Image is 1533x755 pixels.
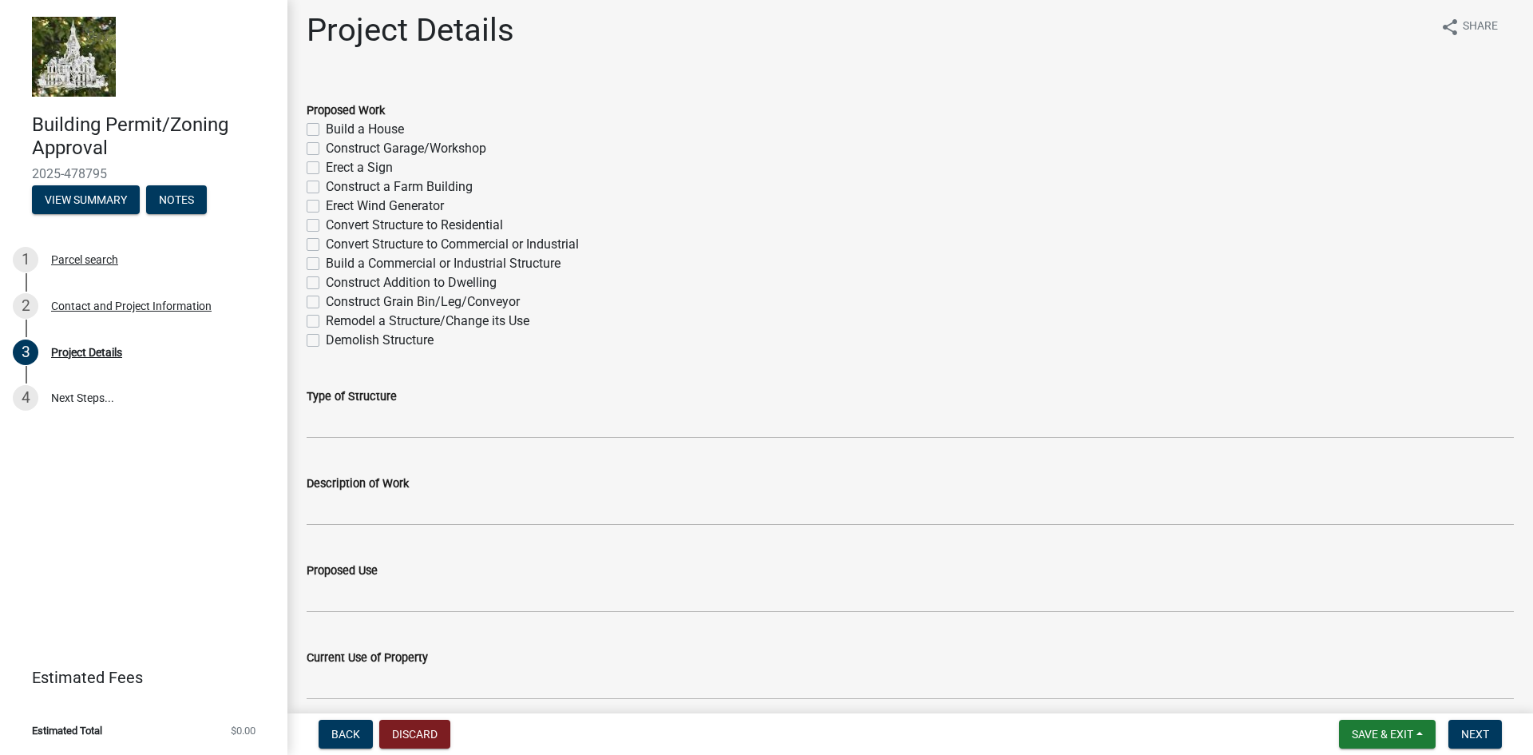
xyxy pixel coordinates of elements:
i: share [1440,18,1460,37]
label: Construct Addition to Dwelling [326,273,497,292]
label: Remodel a Structure/Change its Use [326,312,529,331]
div: Project Details [51,347,122,358]
button: shareShare [1428,11,1511,42]
label: Demolish Structure [326,331,434,350]
label: Erect Wind Generator [326,197,444,216]
span: Next [1461,728,1489,741]
label: Proposed Use [307,566,378,577]
div: 1 [13,247,38,272]
label: Current Use of Property [307,653,428,664]
label: Description of Work [307,479,409,490]
button: Discard [379,720,450,749]
label: Build a Commercial or Industrial Structure [326,254,561,273]
div: 4 [13,385,38,411]
label: Proposed Work [307,105,385,117]
img: Marshall County, Iowa [32,17,116,97]
h4: Building Permit/Zoning Approval [32,113,275,160]
wm-modal-confirm: Notes [146,194,207,207]
label: Convert Structure to Residential [326,216,503,235]
label: Construct a Farm Building [326,177,473,197]
label: Construct Grain Bin/Leg/Conveyor [326,292,520,312]
button: Next [1448,720,1502,749]
div: 2 [13,293,38,319]
span: Save & Exit [1352,728,1413,741]
h1: Project Details [307,11,514,50]
span: 2025-478795 [32,166,255,181]
div: Contact and Project Information [51,300,212,312]
button: Save & Exit [1339,720,1436,749]
span: Back [331,728,360,741]
label: Convert Structure to Commercial or Industrial [326,235,579,254]
button: View Summary [32,185,140,214]
span: Estimated Total [32,725,102,736]
span: Share [1463,18,1498,37]
label: Type of Structure [307,391,397,403]
span: $0.00 [231,725,255,736]
button: Notes [146,185,207,214]
wm-modal-confirm: Summary [32,194,140,207]
label: Build a House [326,120,404,139]
a: Estimated Fees [13,662,262,693]
label: Construct Garage/Workshop [326,139,486,158]
div: Parcel search [51,254,118,265]
label: Erect a Sign [326,158,393,177]
div: 3 [13,340,38,365]
button: Back [319,720,373,749]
